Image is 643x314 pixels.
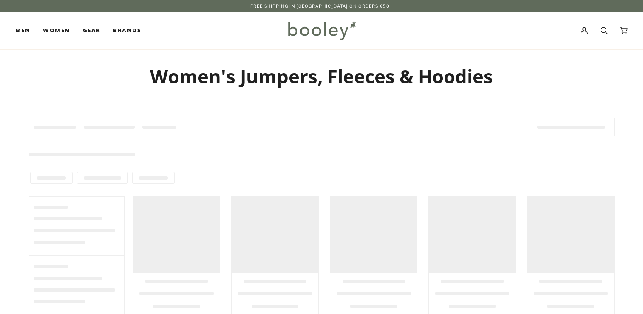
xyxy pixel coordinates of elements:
[113,26,141,35] span: Brands
[76,12,107,49] a: Gear
[107,12,147,49] a: Brands
[250,3,393,9] p: Free Shipping in [GEOGRAPHIC_DATA] on Orders €50+
[37,12,76,49] a: Women
[43,26,70,35] span: Women
[83,26,101,35] span: Gear
[284,18,359,43] img: Booley
[15,26,30,35] span: Men
[15,12,37,49] a: Men
[29,65,615,88] h1: Women's Jumpers, Fleeces & Hoodies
